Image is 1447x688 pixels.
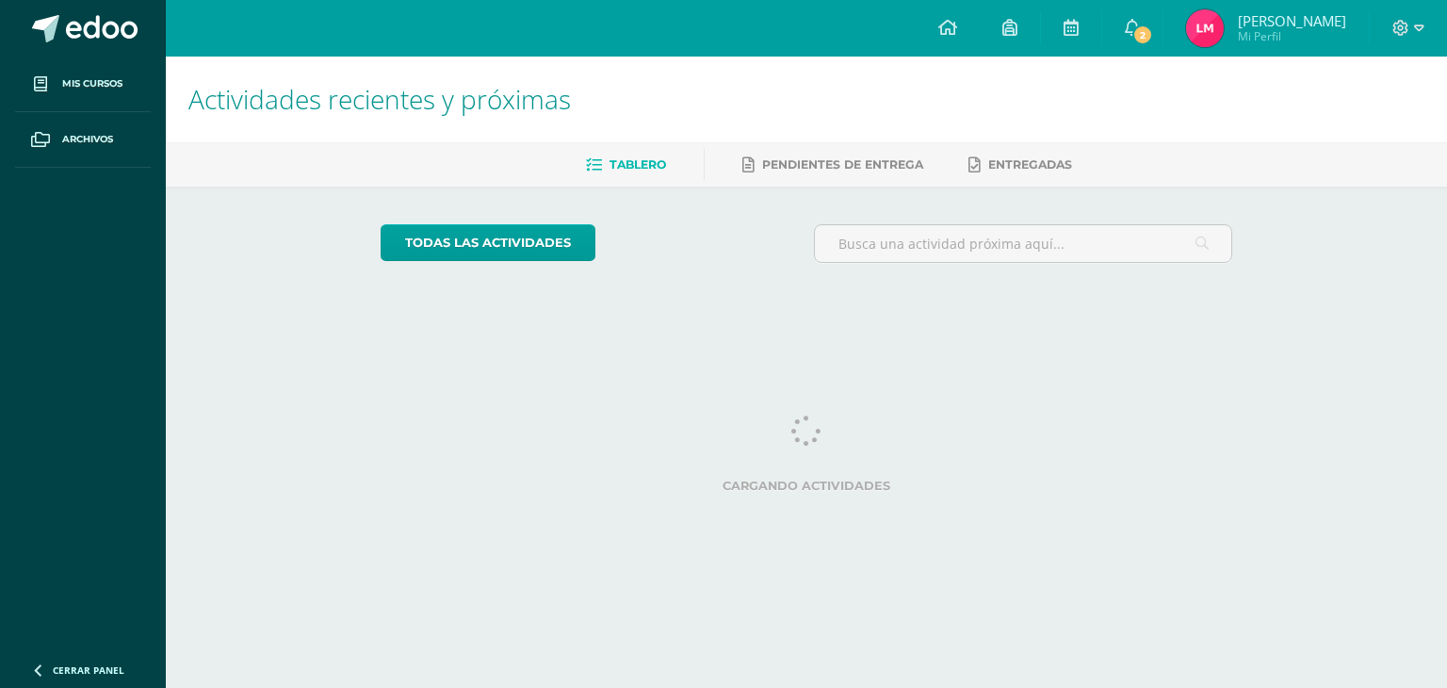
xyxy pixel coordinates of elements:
span: Tablero [610,157,666,172]
span: Archivos [62,132,113,147]
span: Mi Perfil [1238,28,1346,44]
span: Mis cursos [62,76,122,91]
a: Mis cursos [15,57,151,112]
a: Archivos [15,112,151,168]
span: [PERSON_NAME] [1238,11,1346,30]
span: Cerrar panel [53,663,124,677]
a: Entregadas [968,150,1072,180]
span: Actividades recientes y próximas [188,81,571,117]
a: Tablero [586,150,666,180]
span: Pendientes de entrega [762,157,923,172]
span: 2 [1132,25,1153,45]
img: 6956da7f3a373973a26dff1914efb300.png [1186,9,1224,47]
a: Pendientes de entrega [742,150,923,180]
a: todas las Actividades [381,224,595,261]
label: Cargando actividades [381,479,1233,493]
input: Busca una actividad próxima aquí... [815,225,1232,262]
span: Entregadas [988,157,1072,172]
